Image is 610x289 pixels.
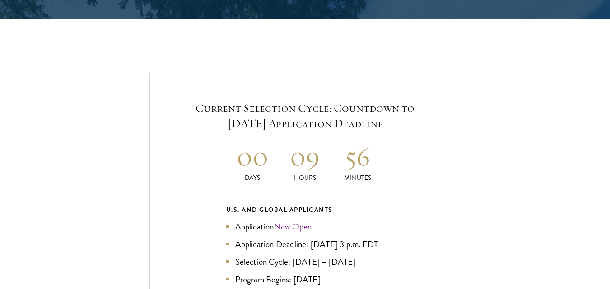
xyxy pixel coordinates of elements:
[274,220,312,233] a: Now Open
[279,173,331,183] p: Hours
[177,101,433,131] h5: Current Selection Cycle: Countdown to [DATE] Application Deadline
[226,273,384,286] li: Program Begins: [DATE]
[226,238,384,251] li: Application Deadline: [DATE] 3 p.m. EDT
[226,220,384,233] li: Application
[279,139,331,173] h2: 09
[331,173,384,183] p: Minutes
[226,173,279,183] p: Days
[331,139,384,173] h2: 56
[226,204,384,216] div: U.S. and Global Applicants
[226,255,384,268] li: Selection Cycle: [DATE] – [DATE]
[226,139,279,173] h2: 00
